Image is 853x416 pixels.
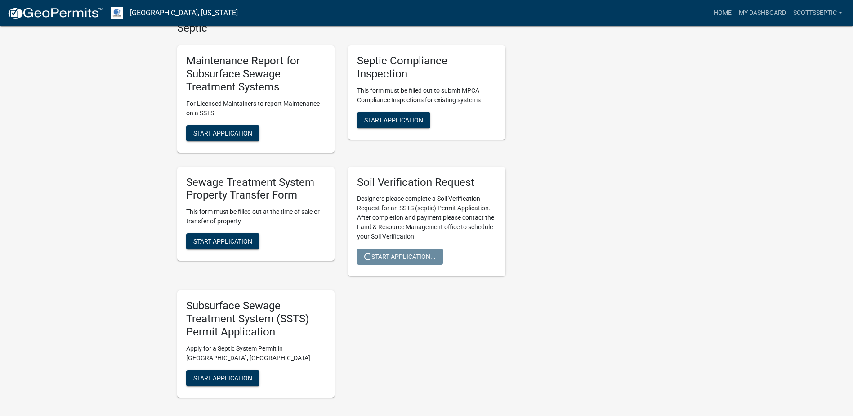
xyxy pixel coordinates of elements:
[735,5,790,22] a: My Dashboard
[130,5,238,21] a: [GEOGRAPHIC_DATA], [US_STATE]
[357,54,496,81] h5: Septic Compliance Inspection
[186,233,259,249] button: Start Application
[357,194,496,241] p: Designers please complete a Soil Verification Request for an SSTS (septic) Permit Application. Af...
[193,129,252,136] span: Start Application
[186,207,326,226] p: This form must be filled out at the time of sale or transfer of property
[193,238,252,245] span: Start Application
[111,7,123,19] img: Otter Tail County, Minnesota
[186,370,259,386] button: Start Application
[357,249,443,265] button: Start Application...
[357,86,496,105] p: This form must be filled out to submit MPCA Compliance Inspections for existing systems
[186,54,326,93] h5: Maintenance Report for Subsurface Sewage Treatment Systems
[186,299,326,338] h5: Subsurface Sewage Treatment System (SSTS) Permit Application
[186,176,326,202] h5: Sewage Treatment System Property Transfer Form
[186,125,259,141] button: Start Application
[177,22,505,35] h4: Septic
[357,112,430,128] button: Start Application
[357,176,496,189] h5: Soil Verification Request
[364,116,423,123] span: Start Application
[193,374,252,381] span: Start Application
[710,5,735,22] a: Home
[186,344,326,363] p: Apply for a Septic System Permit in [GEOGRAPHIC_DATA], [GEOGRAPHIC_DATA]
[364,253,436,260] span: Start Application...
[790,5,846,22] a: scottsseptic
[186,99,326,118] p: For Licensed Maintainers to report Maintenance on a SSTS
